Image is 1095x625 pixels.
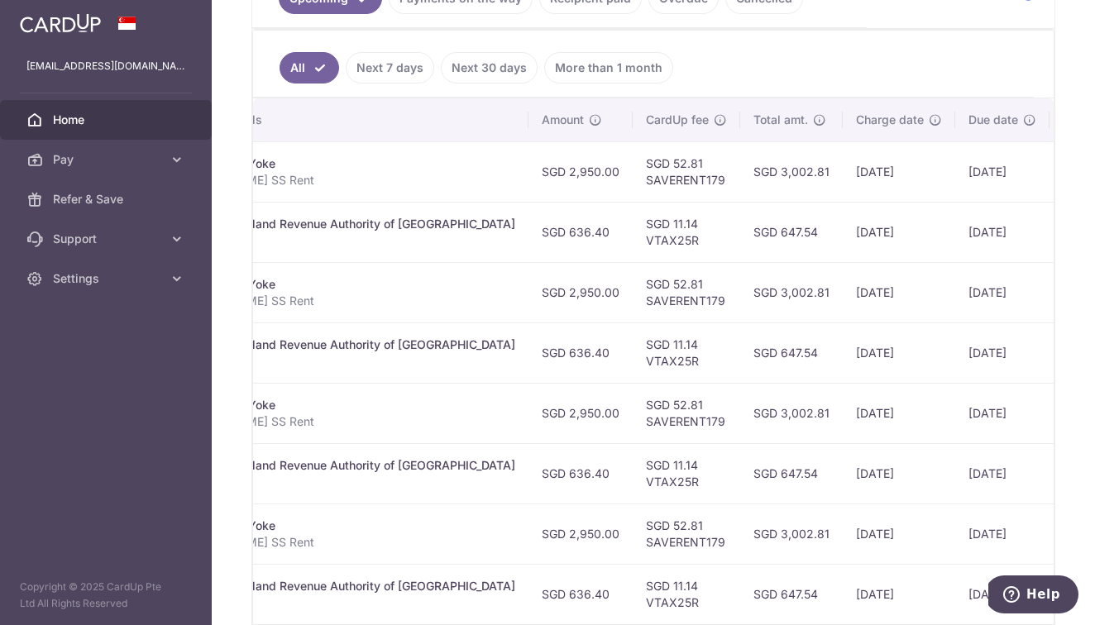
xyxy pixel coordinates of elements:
td: [DATE] [843,503,955,564]
td: SGD 2,950.00 [528,503,633,564]
a: Next 30 days [441,52,538,83]
p: S9057594E [173,474,515,490]
td: [DATE] [843,383,955,443]
div: Income Tax. Inland Revenue Authority of [GEOGRAPHIC_DATA] [173,578,515,594]
td: [DATE] [955,322,1050,383]
span: Pay [53,151,162,168]
td: SGD 647.54 [740,443,843,503]
td: SGD 52.81 SAVERENT179 [633,383,740,443]
p: [PERSON_NAME] SS Rent [173,534,515,551]
span: Due date [968,112,1018,128]
td: SGD 636.40 [528,202,633,262]
span: Settings [53,270,162,287]
td: SGD 2,950.00 [528,262,633,322]
div: Income Tax. Inland Revenue Authority of [GEOGRAPHIC_DATA] [173,457,515,474]
p: S9057594E [173,353,515,370]
a: More than 1 month [544,52,673,83]
td: SGD 3,002.81 [740,141,843,202]
img: CardUp [20,13,101,33]
td: [DATE] [955,564,1050,624]
p: S9057594E [173,232,515,249]
td: SGD 3,002.81 [740,383,843,443]
td: SGD 647.54 [740,202,843,262]
td: [DATE] [843,141,955,202]
span: Refer & Save [53,191,162,208]
td: SGD 647.54 [740,322,843,383]
td: SGD 2,950.00 [528,141,633,202]
td: SGD 52.81 SAVERENT179 [633,503,740,564]
p: [PERSON_NAME] SS Rent [173,172,515,188]
td: [DATE] [955,503,1050,564]
th: Payment details [160,98,528,141]
div: Rent. Ang Ah Yoke [173,397,515,413]
span: Amount [542,112,584,128]
td: [DATE] [843,564,955,624]
td: [DATE] [955,202,1050,262]
p: [PERSON_NAME] SS Rent [173,413,515,430]
td: SGD 636.40 [528,564,633,624]
td: SGD 636.40 [528,443,633,503]
a: All [280,52,339,83]
td: [DATE] [843,443,955,503]
td: SGD 52.81 SAVERENT179 [633,262,740,322]
td: [DATE] [955,141,1050,202]
td: SGD 52.81 SAVERENT179 [633,141,740,202]
div: Rent. Ang Ah Yoke [173,276,515,293]
td: SGD 11.14 VTAX25R [633,202,740,262]
p: [PERSON_NAME] SS Rent [173,293,515,309]
td: SGD 3,002.81 [740,503,843,564]
div: Income Tax. Inland Revenue Authority of [GEOGRAPHIC_DATA] [173,216,515,232]
p: S9057594E [173,594,515,611]
span: CardUp fee [646,112,709,128]
a: Next 7 days [346,52,434,83]
td: SGD 647.54 [740,564,843,624]
td: SGD 2,950.00 [528,383,633,443]
td: [DATE] [955,443,1050,503]
td: SGD 11.14 VTAX25R [633,443,740,503]
span: Home [53,112,162,128]
span: Total amt. [753,112,808,128]
td: [DATE] [843,202,955,262]
span: Support [53,231,162,247]
td: [DATE] [955,383,1050,443]
iframe: Opens a widget where you can find more information [988,575,1078,617]
td: [DATE] [843,322,955,383]
td: [DATE] [955,262,1050,322]
td: SGD 636.40 [528,322,633,383]
div: Rent. Ang Ah Yoke [173,155,515,172]
td: [DATE] [843,262,955,322]
span: Charge date [856,112,924,128]
div: Income Tax. Inland Revenue Authority of [GEOGRAPHIC_DATA] [173,336,515,353]
td: SGD 3,002.81 [740,262,843,322]
td: SGD 11.14 VTAX25R [633,564,740,624]
div: Rent. Ang Ah Yoke [173,518,515,534]
p: [EMAIL_ADDRESS][DOMAIN_NAME] [26,58,185,74]
td: SGD 11.14 VTAX25R [633,322,740,383]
